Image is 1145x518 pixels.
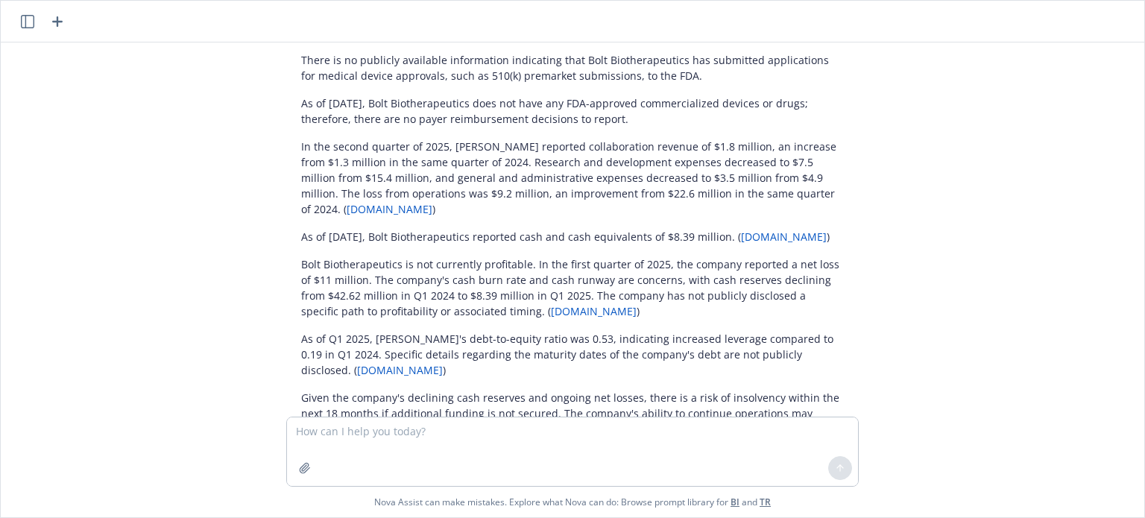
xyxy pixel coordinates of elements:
[760,496,771,508] a: TR
[301,95,844,127] p: As of [DATE], Bolt Biotherapeutics does not have any FDA-approved commercialized devices or drugs...
[551,304,637,318] a: [DOMAIN_NAME]
[7,487,1138,517] span: Nova Assist can make mistakes. Explore what Nova can do: Browse prompt library for and
[301,229,844,244] p: As of [DATE], Bolt Biotherapeutics reported cash and cash equivalents of $8.39 million. ( )
[731,496,739,508] a: BI
[301,256,844,319] p: Bolt Biotherapeutics is not currently profitable. In the first quarter of 2025, the company repor...
[301,139,844,217] p: In the second quarter of 2025, [PERSON_NAME] reported collaboration revenue of $1.8 million, an i...
[301,390,844,437] p: Given the company's declining cash reserves and ongoing net losses, there is a risk of insolvency...
[357,363,443,377] a: [DOMAIN_NAME]
[347,202,432,216] a: [DOMAIN_NAME]
[741,230,827,244] a: [DOMAIN_NAME]
[301,52,844,83] p: There is no publicly available information indicating that Bolt Biotherapeutics has submitted app...
[301,331,844,378] p: As of Q1 2025, [PERSON_NAME]'s debt-to-equity ratio was 0.53, indicating increased leverage compa...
